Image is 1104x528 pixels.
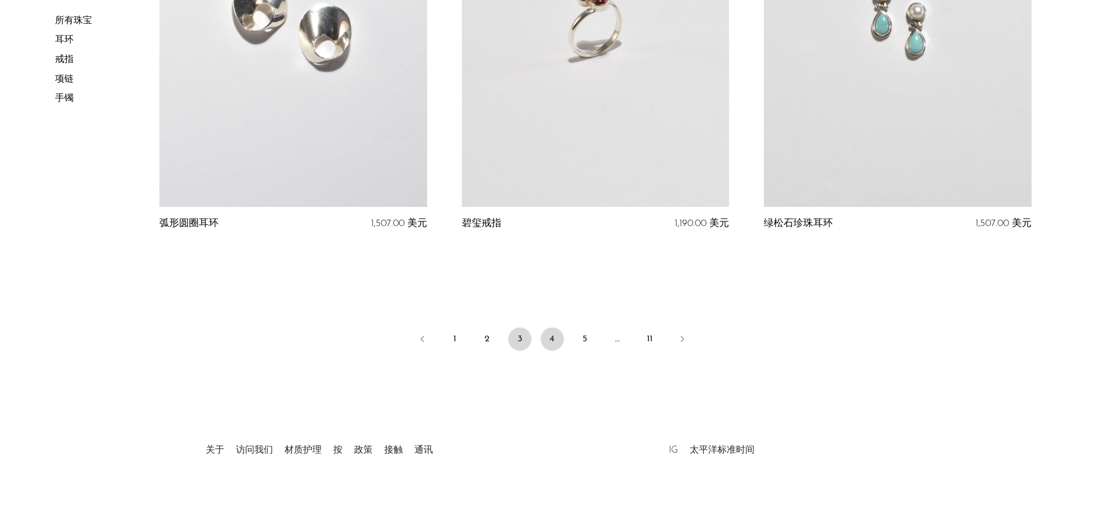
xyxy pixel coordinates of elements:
[541,327,564,351] a: 4
[484,334,490,344] font: 2
[675,219,729,228] font: 1,190.00 美元
[206,446,224,455] a: 关于
[573,327,596,351] a: 5
[690,446,755,455] a: 太平洋标准时间
[663,436,760,458] ul: 社交媒体
[518,334,522,344] font: 3
[55,36,74,45] a: 耳环
[411,327,434,353] a: 以前的
[669,446,678,455] a: IG
[200,436,439,458] ul: 快速链接
[55,55,74,64] a: 戒指
[549,334,555,344] font: 4
[159,219,218,228] font: 弧形圆圈耳环
[764,219,833,228] font: 绿松石珍珠耳环
[285,446,322,455] a: 材质护理
[236,446,273,455] a: 访问我们
[671,327,694,353] a: 下一个
[384,446,403,455] a: 接触
[764,219,833,229] a: 绿松石珍珠耳环
[414,446,433,455] a: 通讯
[371,219,427,228] font: 1,507.00 美元
[462,219,501,228] font: 碧玺戒指
[582,334,587,344] font: 5
[354,446,373,455] a: 政策
[647,334,653,344] font: 11
[462,219,501,229] a: 碧玺戒指
[55,16,92,26] a: 所有珠宝
[638,327,661,351] a: 11
[55,75,74,84] a: 项链
[975,219,1032,228] font: 1,507.00 美元
[453,334,456,344] font: 1
[159,219,218,229] a: 弧形圆圈耳环
[476,327,499,351] a: 2
[615,334,620,344] font: …
[55,94,74,103] a: 手镯
[443,327,467,351] a: 1
[333,446,343,455] a: 按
